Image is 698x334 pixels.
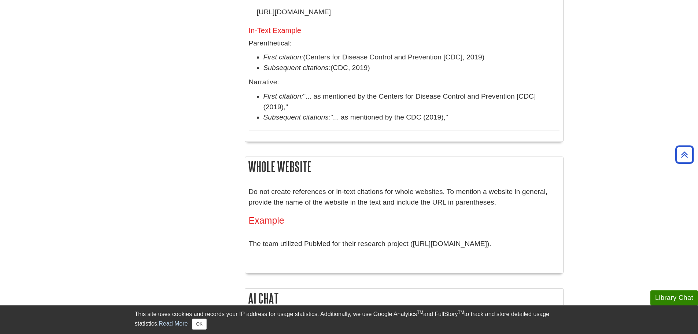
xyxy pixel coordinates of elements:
[263,63,559,73] li: (CDC, 2019)
[135,310,564,330] div: This site uses cookies and records your IP address for usage statistics. Additionally, we use Goo...
[159,320,188,327] a: Read More
[249,187,559,208] p: Do not create references or in-text citations for whole websites. To mention a website in general...
[263,52,559,63] li: (Centers for Disease Control and Prevention [CDC], 2019)
[249,215,559,226] h3: Example
[417,310,423,315] sup: TM
[249,26,559,34] h5: In-Text Example
[673,150,696,159] a: Back to Top
[263,91,559,113] li: "... as mentioned by the Centers for Disease Control and Prevention [CDC] (2019),"
[192,319,206,330] button: Close
[263,92,303,100] em: First citation:
[263,64,330,71] em: Subsequent citations:
[245,289,563,308] h2: AI Chat
[650,290,698,305] button: Library Chat
[263,113,330,121] em: Subsequent citations:
[263,53,303,61] em: First citation:
[263,112,559,123] li: "... as mentioned by the CDC (2019),"
[245,157,563,176] h2: Whole Website
[249,38,559,49] p: Parenthetical:
[249,233,559,254] p: The team utilized PubMed for their research project ([URL][DOMAIN_NAME]).
[458,310,464,315] sup: TM
[249,77,559,88] p: Narrative:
